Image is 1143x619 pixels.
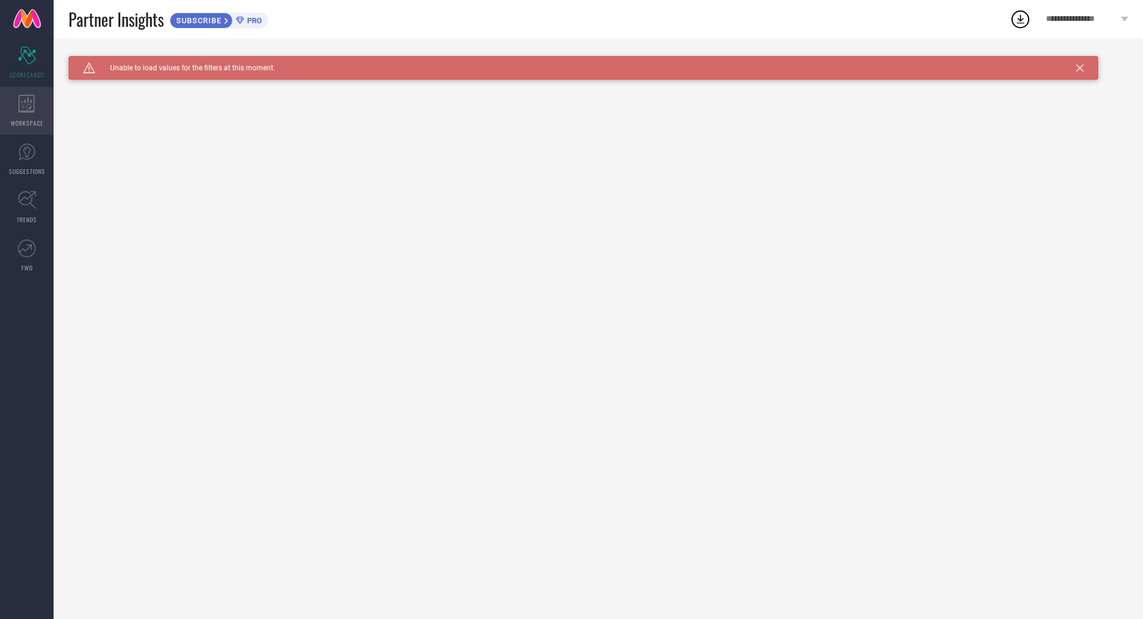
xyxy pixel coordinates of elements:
[1010,8,1031,30] div: Open download list
[170,10,268,29] a: SUBSCRIBEPRO
[11,119,43,127] span: WORKSPACE
[68,56,1128,66] div: Unable to load filters at this moment. Please try later.
[244,16,262,25] span: PRO
[21,263,33,272] span: FWD
[17,215,37,224] span: TRENDS
[10,70,45,79] span: SCORECARDS
[9,167,45,176] span: SUGGESTIONS
[68,7,164,32] span: Partner Insights
[95,64,275,72] span: Unable to load values for the filters at this moment.
[170,16,224,25] span: SUBSCRIBE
